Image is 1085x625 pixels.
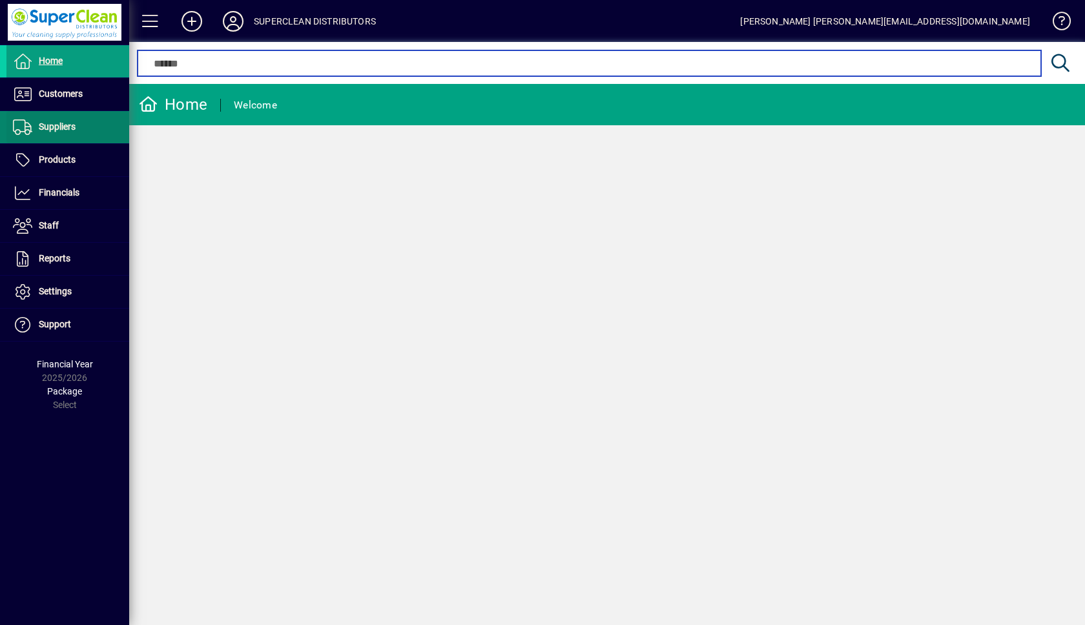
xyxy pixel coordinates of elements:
a: Staff [6,210,129,242]
a: Customers [6,78,129,110]
a: Support [6,309,129,341]
span: Customers [39,88,83,99]
span: Financial Year [37,359,93,369]
a: Suppliers [6,111,129,143]
div: Welcome [234,95,277,116]
div: [PERSON_NAME] [PERSON_NAME][EMAIL_ADDRESS][DOMAIN_NAME] [740,11,1030,32]
a: Settings [6,276,129,308]
div: Home [139,94,207,115]
span: Staff [39,220,59,231]
span: Products [39,154,76,165]
button: Profile [212,10,254,33]
span: Reports [39,253,70,263]
span: Suppliers [39,121,76,132]
button: Add [171,10,212,33]
span: Home [39,56,63,66]
div: SUPERCLEAN DISTRIBUTORS [254,11,376,32]
span: Package [47,386,82,396]
a: Knowledge Base [1043,3,1069,45]
span: Settings [39,286,72,296]
span: Financials [39,187,79,198]
a: Reports [6,243,129,275]
a: Products [6,144,129,176]
a: Financials [6,177,129,209]
span: Support [39,319,71,329]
